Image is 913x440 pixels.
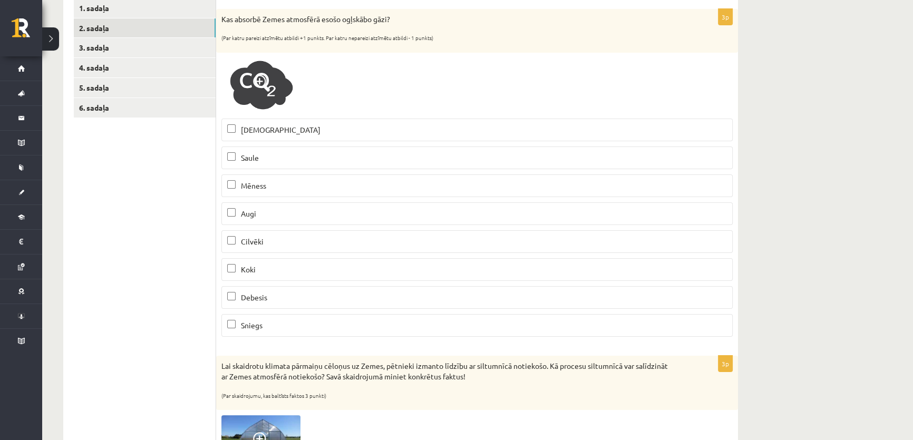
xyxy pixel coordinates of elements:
[227,292,236,300] input: Debesis
[241,181,266,190] span: Mēness
[718,355,733,372] p: 3p
[221,14,680,25] p: Kas absorbē Zemes atmosfērā esošo ogļskābo gāzi?
[241,153,259,162] span: Saule
[221,361,680,382] p: Lai skaidrotu klimata pārmaiņu cēloņus uz Zemes, pētnieki izmanto līdzību ar siltumnīcā notiekošo...
[12,18,42,45] a: Rīgas 1. Tālmācības vidusskola
[227,236,236,245] input: Cilvēki
[221,34,433,42] sub: (Par katru pareizi atzīmētu atbildi +1 punkts. Par katru nepareizi atzīmētu atbildi - 1 punkts)
[74,78,216,97] a: 5. sadaļa
[74,18,216,38] a: 2. sadaļa
[11,11,500,22] body: Bagātinātā teksta redaktors, wiswyg-editor-user-answer-47434015306580
[221,392,326,399] sub: (Par skaidrojumu, kas baltīsts faktos 3 punkti)
[241,292,267,302] span: Debesis
[241,320,263,330] span: Sniegs
[227,124,236,133] input: [DEMOGRAPHIC_DATA]
[718,8,733,25] p: 3p
[221,58,300,113] img: co2.png
[227,180,236,189] input: Mēness
[227,264,236,272] input: Koki
[227,152,236,161] input: Saule
[227,320,236,328] input: Sniegs
[241,209,256,218] span: Augi
[74,58,216,77] a: 4. sadaļa
[241,265,256,274] span: Koki
[74,38,216,57] a: 3. sadaļa
[241,237,264,246] span: Cilvēki
[74,98,216,118] a: 6. sadaļa
[227,208,236,217] input: Augi
[241,125,320,134] span: [DEMOGRAPHIC_DATA]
